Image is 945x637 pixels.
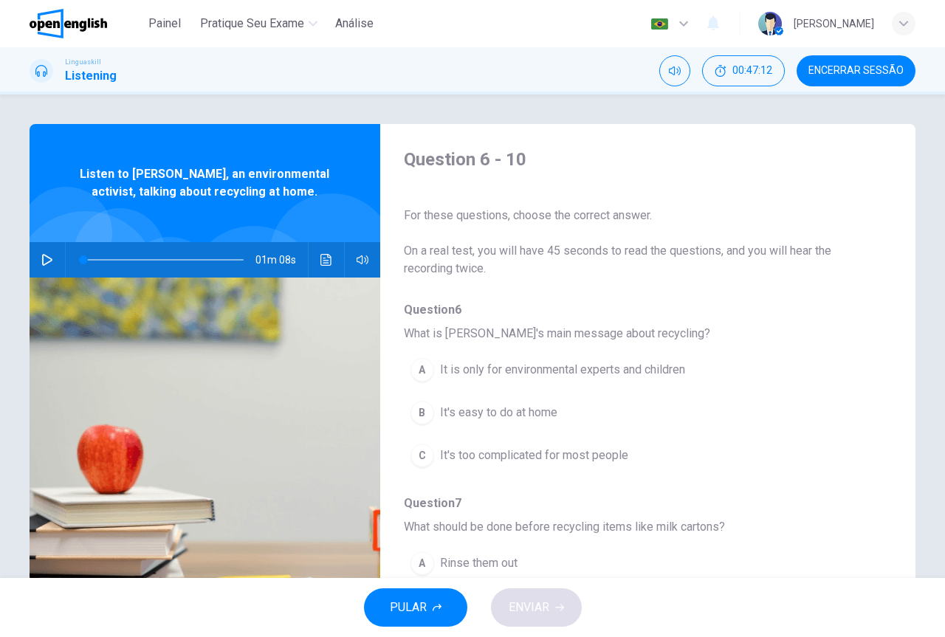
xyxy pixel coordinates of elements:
span: For these questions, choose the correct answer. [404,207,868,224]
span: Painel [148,15,181,32]
img: pt [650,18,669,30]
span: Pratique seu exame [200,15,304,32]
div: A [410,551,434,575]
span: Question 7 [404,495,868,512]
button: Painel [141,10,188,37]
span: Question 6 [404,301,868,319]
div: B [410,401,434,424]
button: Análise [329,10,379,37]
button: PULAR [364,588,467,627]
div: Esconder [702,55,785,86]
h1: Listening [65,67,117,85]
span: Encerrar Sessão [808,65,904,77]
h4: Question 6 - 10 [404,148,868,171]
button: AIt is only for environmental experts and children [404,351,815,388]
span: What is [PERSON_NAME]'s main message about recycling? [404,325,868,342]
button: CIt's too complicated for most people [404,437,815,474]
img: Listen to Emily, an environmental activist, talking about recycling at home. [30,278,380,637]
button: 00:47:12 [702,55,785,86]
span: What should be done before recycling items like milk cartons? [404,518,868,536]
a: OpenEnglish logo [30,9,141,38]
button: Pratique seu exame [194,10,323,37]
img: OpenEnglish logo [30,9,107,38]
button: Encerrar Sessão [797,55,915,86]
span: PULAR [390,597,427,618]
span: On a real test, you will have 45 seconds to read the questions, and you will hear the recording t... [404,242,868,278]
button: BIt's easy to do at home [404,394,815,431]
div: A [410,358,434,382]
span: Linguaskill [65,57,101,67]
div: [PERSON_NAME] [794,15,874,32]
button: Clique para ver a transcrição do áudio [315,242,338,278]
span: It's too complicated for most people [440,447,628,464]
div: C [410,444,434,467]
img: Profile picture [758,12,782,35]
div: Silenciar [659,55,690,86]
span: It is only for environmental experts and children [440,361,685,379]
span: Análise [335,15,374,32]
span: 01m 08s [255,242,308,278]
button: ARinse them out [404,545,815,582]
span: Rinse them out [440,554,518,572]
span: 00:47:12 [732,65,772,77]
span: Listen to [PERSON_NAME], an environmental activist, talking about recycling at home. [78,165,332,201]
span: It's easy to do at home [440,404,557,421]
